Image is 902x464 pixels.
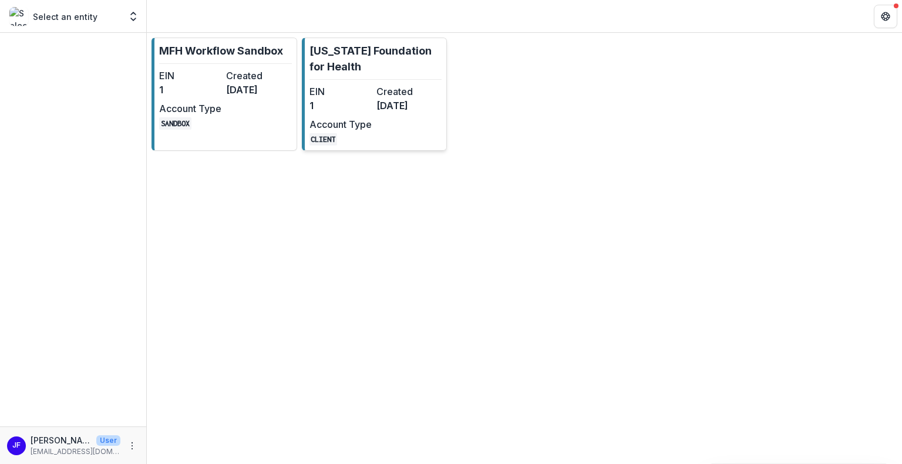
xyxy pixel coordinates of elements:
[309,99,372,113] dd: 1
[12,442,21,449] div: Jean Freeman-Crawford
[226,69,288,83] dt: Created
[309,43,442,74] p: [US_STATE] Foundation for Health
[309,117,372,131] dt: Account Type
[125,5,142,28] button: Open entity switcher
[31,434,92,446] p: [PERSON_NAME]
[125,439,139,453] button: More
[309,133,338,145] code: CLIENT
[159,69,221,83] dt: EIN
[226,83,288,97] dd: [DATE]
[302,38,447,151] a: [US_STATE] Foundation for HealthEIN1Created[DATE]Account TypeCLIENT
[159,101,221,116] dt: Account Type
[309,84,372,99] dt: EIN
[376,99,439,113] dd: [DATE]
[376,84,439,99] dt: Created
[159,117,191,130] code: SANDBOX
[159,43,283,59] p: MFH Workflow Sandbox
[9,7,28,26] img: Select an entity
[152,38,297,151] a: MFH Workflow SandboxEIN1Created[DATE]Account TypeSANDBOX
[31,446,120,457] p: [EMAIL_ADDRESS][DOMAIN_NAME]
[33,11,97,23] p: Select an entity
[96,435,120,446] p: User
[159,83,221,97] dd: 1
[874,5,897,28] button: Get Help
